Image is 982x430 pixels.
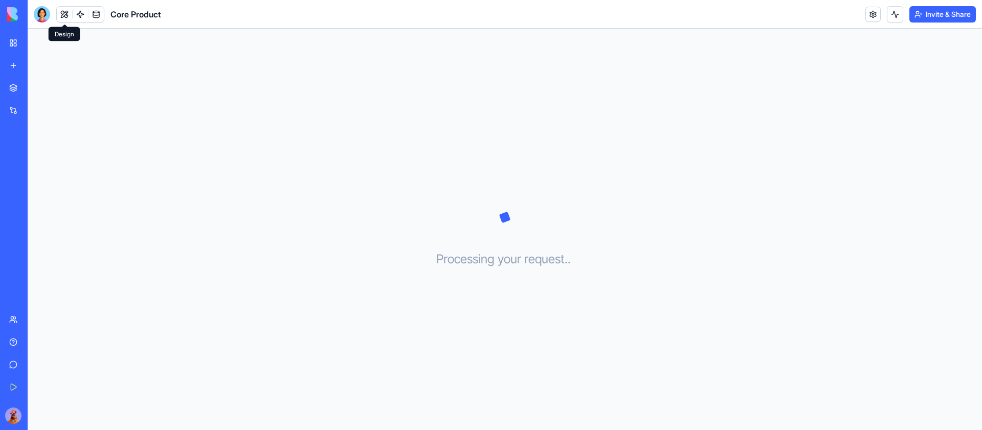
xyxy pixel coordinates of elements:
span: . [568,251,571,267]
button: Invite & Share [909,6,976,22]
h3: Processing your request [436,251,574,267]
div: Design [49,27,80,41]
span: . [565,251,568,267]
img: Kuku_Large_sla5px.png [5,408,21,424]
span: Core Product [110,8,161,20]
img: logo [7,7,71,21]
